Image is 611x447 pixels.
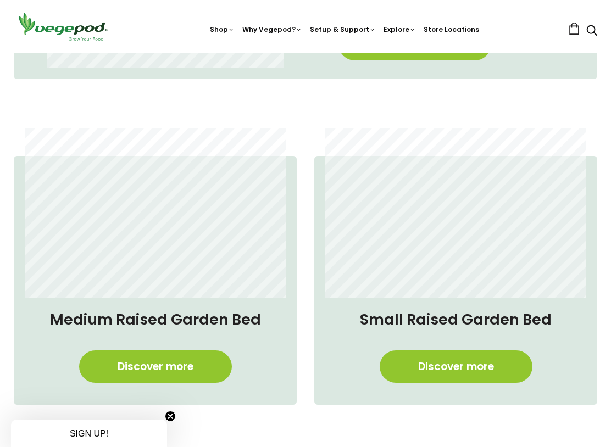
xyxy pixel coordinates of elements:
button: Close teaser [165,411,176,422]
img: Vegepod [14,11,113,42]
a: Shop [210,25,235,34]
h4: Medium Raised Garden Bed [25,309,286,331]
a: Explore [384,25,416,34]
div: SIGN UP!Close teaser [11,420,167,447]
a: Why Vegepod? [242,25,302,34]
a: Discover more [79,350,232,383]
h4: Small Raised Garden Bed [325,309,586,331]
a: Search [586,26,597,37]
a: Setup & Support [310,25,376,34]
a: Discover more [380,350,532,383]
a: Store Locations [424,25,479,34]
span: SIGN UP! [70,429,108,438]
